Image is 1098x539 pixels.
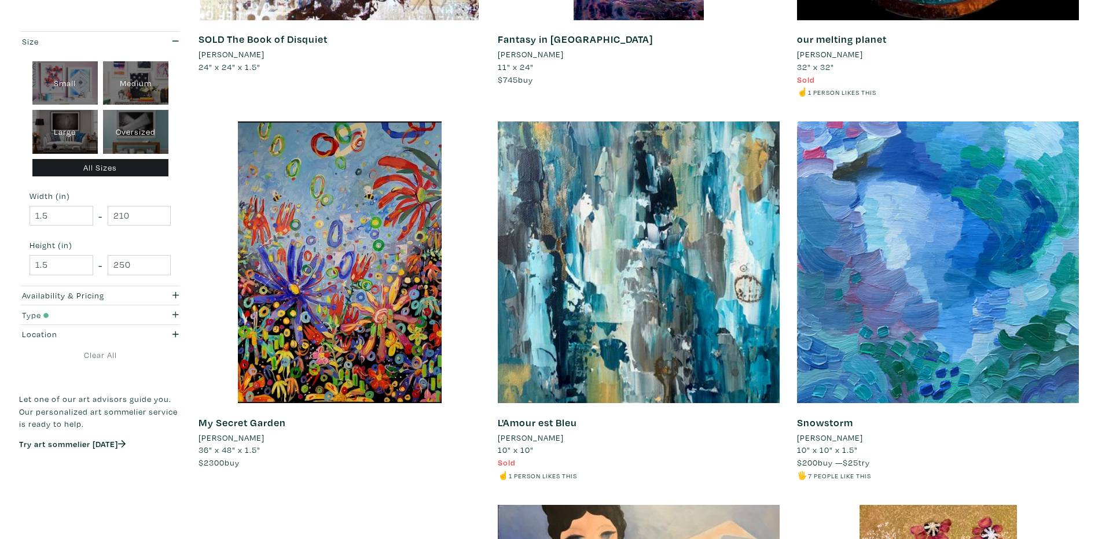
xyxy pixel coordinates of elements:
[509,471,577,480] small: 1 person likes this
[98,208,102,224] span: -
[797,431,863,444] li: [PERSON_NAME]
[19,32,181,51] button: Size
[199,431,480,444] a: [PERSON_NAME]
[498,48,780,61] a: [PERSON_NAME]
[22,35,135,48] div: Size
[32,159,168,177] div: All Sizes
[98,257,102,273] span: -
[32,61,98,105] div: Small
[797,32,887,46] a: our melting planet
[797,416,853,429] a: Snowstorm
[843,457,858,468] span: $25
[19,393,181,430] p: Let one of our art advisors guide you. Our personalized art sommelier service is ready to help.
[797,74,815,85] span: Sold
[199,457,240,468] span: buy
[498,431,780,444] a: [PERSON_NAME]
[22,328,135,341] div: Location
[19,305,181,324] button: Type
[797,48,863,61] li: [PERSON_NAME]
[103,61,168,105] div: Medium
[797,86,1079,98] li: ☝️
[199,61,260,72] span: 24" x 24" x 1.5"
[199,457,225,468] span: $2300
[498,48,564,61] li: [PERSON_NAME]
[199,48,480,61] a: [PERSON_NAME]
[498,457,516,468] span: Sold
[797,469,1079,482] li: 🖐️
[19,349,181,361] a: Clear All
[498,444,534,455] span: 10" x 10"
[498,32,653,46] a: Fantasy in [GEOGRAPHIC_DATA]
[32,110,98,154] div: Large
[199,444,260,455] span: 36" x 48" x 1.5"
[498,74,518,85] span: $745
[22,289,135,302] div: Availability & Pricing
[498,416,577,429] a: L'Amour est Bleu
[797,444,858,455] span: 10" x 10" x 1.5"
[199,431,265,444] li: [PERSON_NAME]
[30,241,171,249] small: Height (in)
[30,192,171,200] small: Width (in)
[199,416,286,429] a: My Secret Garden
[808,88,876,97] small: 1 person likes this
[808,471,871,480] small: 7 people like this
[797,48,1079,61] a: [PERSON_NAME]
[797,457,818,468] span: $200
[22,309,135,322] div: Type
[103,110,168,154] div: Oversized
[797,431,1079,444] a: [PERSON_NAME]
[797,457,870,468] span: buy — try
[498,74,533,85] span: buy
[19,325,181,344] button: Location
[19,438,126,449] a: Try art sommelier [DATE]
[498,61,534,72] span: 11" x 24"
[19,286,181,305] button: Availability & Pricing
[498,469,780,482] li: ☝️
[19,462,181,486] iframe: Customer reviews powered by Trustpilot
[498,431,564,444] li: [PERSON_NAME]
[199,32,328,46] a: SOLD The Book of Disquiet
[199,48,265,61] li: [PERSON_NAME]
[797,61,834,72] span: 32" x 32"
